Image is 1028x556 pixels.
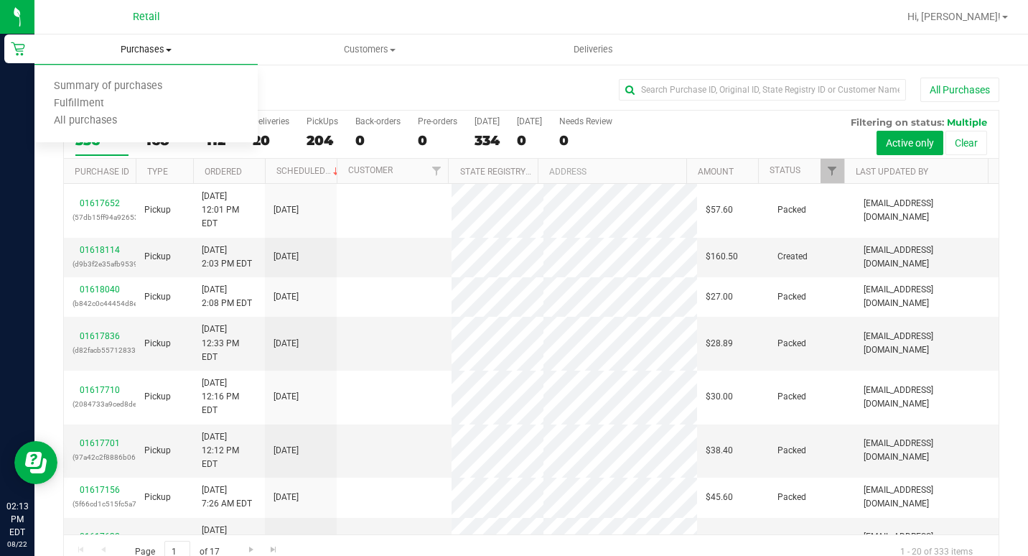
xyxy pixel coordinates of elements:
[864,197,990,224] span: [EMAIL_ADDRESS][DOMAIN_NAME]
[80,284,120,295] a: 01618040
[274,290,299,304] span: [DATE]
[14,441,57,484] iframe: Resource center
[864,483,990,511] span: [EMAIL_ADDRESS][DOMAIN_NAME]
[355,116,401,126] div: Back-orders
[205,167,242,177] a: Ordered
[258,34,481,65] a: Customers
[856,167,928,177] a: Last Updated By
[80,532,120,542] a: 01617632
[147,167,168,177] a: Type
[945,131,987,155] button: Clear
[482,34,705,65] a: Deliveries
[202,430,256,472] span: [DATE] 12:12 PM EDT
[475,116,500,126] div: [DATE]
[73,297,127,310] p: (b842c0c44454d8e1)
[144,444,171,458] span: Pickup
[864,330,990,357] span: [EMAIL_ADDRESS][DOMAIN_NAME]
[73,343,127,357] p: (d82facb557128339)
[144,250,171,264] span: Pickup
[144,491,171,504] span: Pickup
[73,497,127,511] p: (5f66cd1c515fc5a7)
[80,438,120,448] a: 01617701
[202,190,256,231] span: [DATE] 12:01 PM EDT
[770,165,800,175] a: Status
[11,42,25,56] inline-svg: Retail
[355,132,401,149] div: 0
[706,337,733,351] span: $28.89
[706,203,733,217] span: $57.60
[864,384,990,411] span: [EMAIL_ADDRESS][DOMAIN_NAME]
[460,167,536,177] a: State Registry ID
[80,198,120,208] a: 01617652
[554,43,632,56] span: Deliveries
[777,337,806,351] span: Packed
[202,283,252,310] span: [DATE] 2:08 PM EDT
[907,11,1001,22] span: Hi, [PERSON_NAME]!
[144,203,171,217] span: Pickup
[698,167,734,177] a: Amount
[73,210,127,224] p: (57db15ff94a92653)
[947,116,987,128] span: Multiple
[538,159,686,184] th: Address
[202,244,252,271] span: [DATE] 2:03 PM EDT
[920,78,999,102] button: All Purchases
[6,539,28,550] p: 08/22
[777,203,806,217] span: Packed
[276,166,342,176] a: Scheduled
[418,132,457,149] div: 0
[34,80,182,93] span: Summary of purchases
[864,244,990,271] span: [EMAIL_ADDRESS][DOMAIN_NAME]
[80,485,120,495] a: 01617156
[75,167,129,177] a: Purchase ID
[864,437,990,464] span: [EMAIL_ADDRESS][DOMAIN_NAME]
[34,115,136,127] span: All purchases
[202,376,256,418] span: [DATE] 12:16 PM EDT
[619,79,906,101] input: Search Purchase ID, Original ID, State Registry ID or Customer Name...
[517,116,542,126] div: [DATE]
[73,450,127,464] p: (97a42c2f8886b062)
[777,290,806,304] span: Packed
[274,203,299,217] span: [DATE]
[144,390,171,404] span: Pickup
[274,337,299,351] span: [DATE]
[706,444,733,458] span: $38.40
[274,250,299,264] span: [DATE]
[307,116,338,126] div: PickUps
[777,390,806,404] span: Packed
[34,43,258,56] span: Purchases
[274,444,299,458] span: [DATE]
[73,397,127,411] p: (2084733a9ced8dea)
[80,331,120,341] a: 01617836
[144,290,171,304] span: Pickup
[706,491,733,504] span: $45.60
[706,250,738,264] span: $160.50
[202,483,252,511] span: [DATE] 7:26 AM EDT
[517,132,542,149] div: 0
[80,245,120,255] a: 01618114
[6,500,28,539] p: 02:13 PM EDT
[348,165,393,175] a: Customer
[202,323,256,364] span: [DATE] 12:33 PM EDT
[274,491,299,504] span: [DATE]
[475,132,500,149] div: 334
[80,385,120,395] a: 01617710
[258,43,480,56] span: Customers
[253,116,289,126] div: Deliveries
[34,34,258,65] a: Purchases Summary of purchases Fulfillment All purchases
[133,11,160,23] span: Retail
[864,283,990,310] span: [EMAIL_ADDRESS][DOMAIN_NAME]
[559,116,612,126] div: Needs Review
[559,132,612,149] div: 0
[821,159,844,183] a: Filter
[34,98,123,110] span: Fulfillment
[424,159,448,183] a: Filter
[307,132,338,149] div: 204
[253,132,289,149] div: 20
[73,257,127,271] p: (d9b3f2e35afb9539)
[706,290,733,304] span: $27.00
[877,131,943,155] button: Active only
[144,337,171,351] span: Pickup
[706,390,733,404] span: $30.00
[274,390,299,404] span: [DATE]
[777,491,806,504] span: Packed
